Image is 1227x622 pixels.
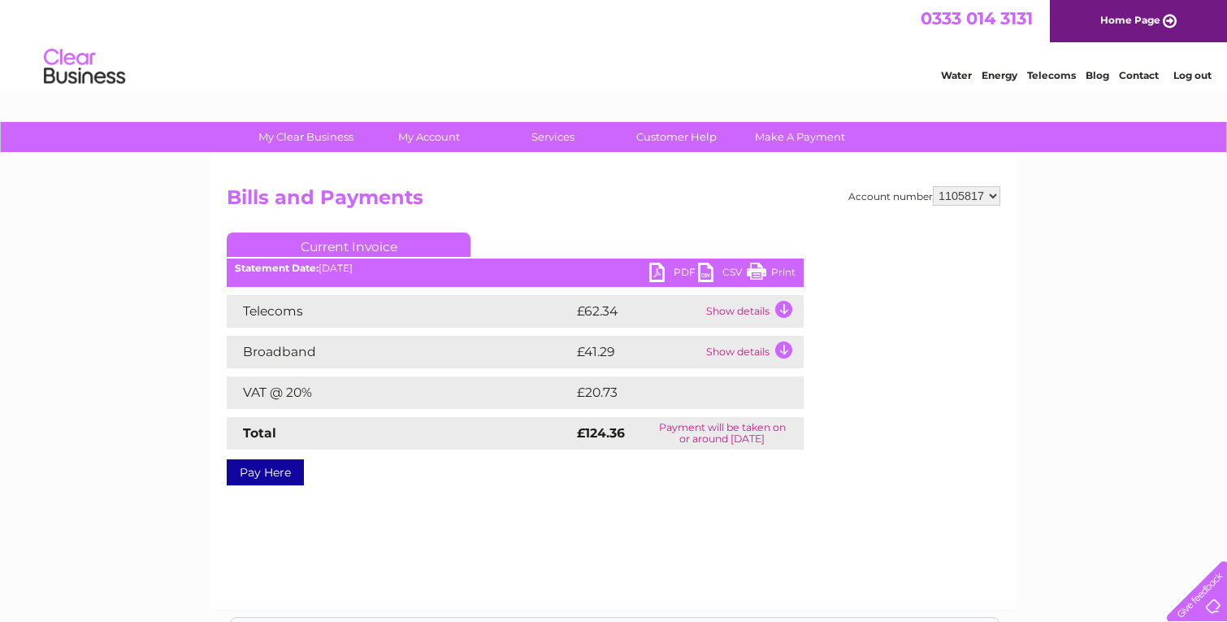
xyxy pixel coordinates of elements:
[227,336,573,368] td: Broadband
[227,186,1000,217] h2: Bills and Payments
[982,69,1017,81] a: Energy
[573,336,702,368] td: £41.29
[486,122,620,152] a: Services
[227,233,470,257] a: Current Invoice
[733,122,867,152] a: Make A Payment
[235,262,319,274] b: Statement Date:
[921,8,1033,28] a: 0333 014 3131
[1086,69,1109,81] a: Blog
[747,263,796,286] a: Print
[1119,69,1159,81] a: Contact
[1173,69,1212,81] a: Log out
[231,9,999,79] div: Clear Business is a trading name of Verastar Limited (registered in [GEOGRAPHIC_DATA] No. 3667643...
[227,459,304,485] a: Pay Here
[1027,69,1076,81] a: Telecoms
[577,425,625,441] strong: £124.36
[227,263,804,274] div: [DATE]
[227,295,573,328] td: Telecoms
[573,376,770,409] td: £20.73
[243,425,276,441] strong: Total
[362,122,496,152] a: My Account
[573,295,702,328] td: £62.34
[941,69,972,81] a: Water
[702,336,804,368] td: Show details
[640,417,804,450] td: Payment will be taken on or around [DATE]
[649,263,698,286] a: PDF
[848,186,1000,206] div: Account number
[227,376,573,409] td: VAT @ 20%
[702,295,804,328] td: Show details
[43,42,126,92] img: logo.png
[609,122,744,152] a: Customer Help
[698,263,747,286] a: CSV
[239,122,373,152] a: My Clear Business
